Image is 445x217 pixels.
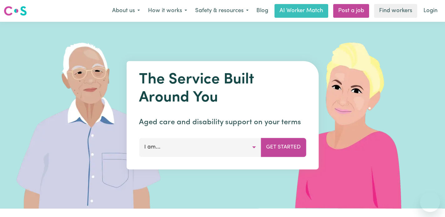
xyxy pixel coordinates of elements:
[333,4,369,18] a: Post a job
[374,4,417,18] a: Find workers
[4,5,27,17] img: Careseekers logo
[253,4,272,18] a: Blog
[108,4,144,17] button: About us
[274,4,328,18] a: AI Worker Match
[139,117,306,128] p: Aged care and disability support on your terms
[420,4,441,18] a: Login
[4,4,27,18] a: Careseekers logo
[144,4,191,17] button: How it works
[261,138,306,157] button: Get Started
[420,192,440,212] iframe: Button to launch messaging window
[139,138,261,157] button: I am...
[191,4,253,17] button: Safety & resources
[139,71,306,107] h1: The Service Built Around You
